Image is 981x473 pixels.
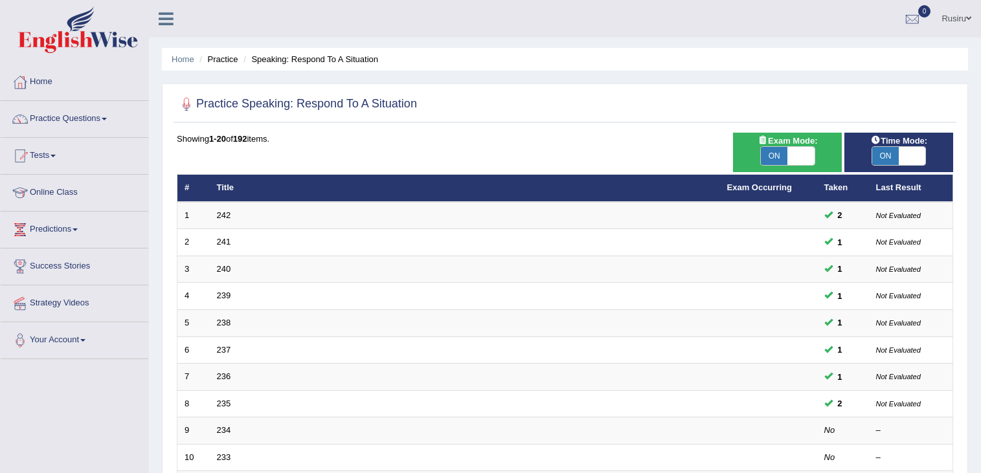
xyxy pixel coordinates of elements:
span: Time Mode: [865,134,932,148]
th: Title [210,175,720,202]
a: 241 [217,237,231,247]
span: You can still take this question [833,397,848,410]
a: Strategy Videos [1,285,148,318]
a: Tests [1,138,148,170]
td: 2 [177,229,210,256]
div: – [876,424,946,437]
span: You can still take this question [833,262,848,276]
div: Show exams occurring in exams [733,133,842,172]
span: ON [761,147,788,165]
a: Home [172,54,194,64]
td: 6 [177,336,210,364]
td: 3 [177,256,210,283]
a: Home [1,64,148,96]
a: 235 [217,399,231,408]
span: You can still take this question [833,343,848,357]
a: 234 [217,425,231,435]
td: 1 [177,202,210,229]
a: Online Class [1,175,148,207]
span: You can still take this question [833,370,848,384]
a: 240 [217,264,231,274]
small: Not Evaluated [876,265,921,273]
em: No [824,425,835,435]
small: Not Evaluated [876,292,921,300]
li: Speaking: Respond To A Situation [240,53,378,65]
span: You can still take this question [833,208,848,222]
small: Not Evaluated [876,400,921,408]
div: – [876,452,946,464]
div: Showing of items. [177,133,953,145]
span: Exam Mode: [752,134,822,148]
a: 236 [217,371,231,381]
small: Not Evaluated [876,319,921,327]
a: 239 [217,291,231,300]
td: 4 [177,283,210,310]
a: 238 [217,318,231,327]
a: Predictions [1,212,148,244]
span: You can still take this question [833,289,848,303]
a: 237 [217,345,231,355]
td: 7 [177,364,210,391]
td: 5 [177,310,210,337]
td: 8 [177,390,210,417]
em: No [824,452,835,462]
li: Practice [196,53,238,65]
span: ON [872,147,899,165]
b: 192 [233,134,247,144]
small: Not Evaluated [876,212,921,219]
span: You can still take this question [833,236,848,249]
span: You can still take this question [833,316,848,329]
a: 233 [217,452,231,462]
span: 0 [918,5,931,17]
td: 9 [177,417,210,445]
td: 10 [177,444,210,471]
h2: Practice Speaking: Respond To A Situation [177,94,417,114]
a: Your Account [1,322,148,355]
small: Not Evaluated [876,238,921,246]
b: 1-20 [209,134,226,144]
a: Success Stories [1,248,148,281]
small: Not Evaluated [876,373,921,380]
th: Taken [817,175,869,202]
a: Exam Occurring [727,182,792,192]
th: Last Result [869,175,953,202]
a: Practice Questions [1,101,148,133]
a: 242 [217,210,231,220]
small: Not Evaluated [876,346,921,354]
th: # [177,175,210,202]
